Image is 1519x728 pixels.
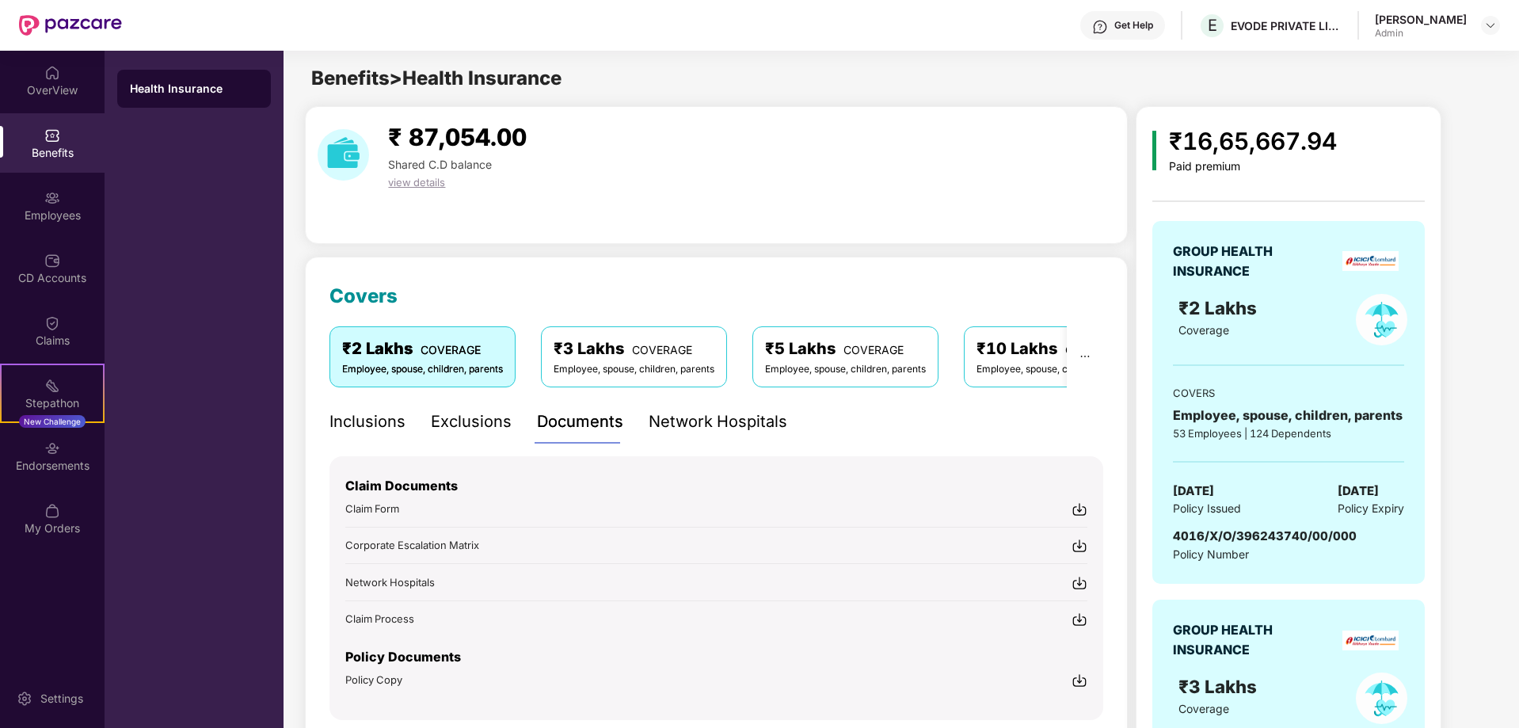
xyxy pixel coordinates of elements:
[1356,294,1407,345] img: policyIcon
[342,337,503,361] div: ₹2 Lakhs
[345,539,479,551] span: Corporate Escalation Matrix
[345,647,1087,667] p: Policy Documents
[1079,351,1091,362] span: ellipsis
[44,378,60,394] img: svg+xml;base64,PHN2ZyB4bWxucz0iaHR0cDovL3d3dy53My5vcmcvMjAwMC9zdmciIHdpZHRoPSIyMSIgaGVpZ2h0PSIyMC...
[1173,385,1404,401] div: COVERS
[976,337,1137,361] div: ₹10 Lakhs
[1178,676,1262,697] span: ₹3 Lakhs
[554,362,714,377] div: Employee, spouse, children, parents
[632,343,692,356] span: COVERAGE
[1072,538,1087,554] img: svg+xml;base64,PHN2ZyBpZD0iRG93bmxvYWQtMjR4MjQiIHhtbG5zPSJodHRwOi8vd3d3LnczLm9yZy8yMDAwL3N2ZyIgd2...
[1169,123,1337,160] div: ₹16,65,667.94
[765,337,926,361] div: ₹5 Lakhs
[421,343,481,356] span: COVERAGE
[2,395,103,411] div: Stepathon
[19,415,86,428] div: New Challenge
[537,410,623,434] div: Documents
[1114,19,1153,32] div: Get Help
[44,190,60,206] img: svg+xml;base64,PHN2ZyBpZD0iRW1wbG95ZWVzIiB4bWxucz0iaHR0cDovL3d3dy53My5vcmcvMjAwMC9zdmciIHdpZHRoPS...
[44,315,60,331] img: svg+xml;base64,PHN2ZyBpZD0iQ2xhaW0iIHhtbG5zPSJodHRwOi8vd3d3LnczLm9yZy8yMDAwL3N2ZyIgd2lkdGg9IjIwIi...
[19,15,122,36] img: New Pazcare Logo
[1375,12,1467,27] div: [PERSON_NAME]
[1173,406,1404,425] div: Employee, spouse, children, parents
[342,362,503,377] div: Employee, spouse, children, parents
[345,673,402,686] span: Policy Copy
[44,128,60,143] img: svg+xml;base64,PHN2ZyBpZD0iQmVuZWZpdHMiIHhtbG5zPSJodHRwOi8vd3d3LnczLm9yZy8yMDAwL3N2ZyIgd2lkdGg9Ij...
[329,410,405,434] div: Inclusions
[649,410,787,434] div: Network Hospitals
[44,503,60,519] img: svg+xml;base64,PHN2ZyBpZD0iTXlfT3JkZXJzIiBkYXRhLW5hbWU9Ik15IE9yZGVycyIgeG1sbnM9Imh0dHA6Ly93d3cudz...
[345,476,1087,496] p: Claim Documents
[1065,343,1125,356] span: COVERAGE
[311,67,562,90] span: Benefits > Health Insurance
[1173,500,1241,517] span: Policy Issued
[1173,242,1312,281] div: GROUP HEALTH INSURANCE
[345,576,435,589] span: Network Hospitals
[431,410,512,434] div: Exclusions
[843,343,904,356] span: COVERAGE
[976,362,1137,377] div: Employee, spouse, children, parents
[1375,27,1467,40] div: Admin
[388,123,527,151] span: ₹ 87,054.00
[1342,251,1399,271] img: insurerLogo
[44,253,60,269] img: svg+xml;base64,PHN2ZyBpZD0iQ0RfQWNjb3VudHMiIGRhdGEtbmFtZT0iQ0QgQWNjb3VudHMiIHhtbG5zPSJodHRwOi8vd3...
[1173,620,1312,660] div: GROUP HEALTH INSURANCE
[1178,297,1262,318] span: ₹2 Lakhs
[345,502,399,515] span: Claim Form
[1338,500,1404,517] span: Policy Expiry
[765,362,926,377] div: Employee, spouse, children, parents
[1072,612,1087,627] img: svg+xml;base64,PHN2ZyBpZD0iRG93bmxvYWQtMjR4MjQiIHhtbG5zPSJodHRwOi8vd3d3LnczLm9yZy8yMDAwL3N2ZyIgd2...
[1178,702,1229,715] span: Coverage
[130,81,258,97] div: Health Insurance
[1169,160,1337,173] div: Paid premium
[1484,19,1497,32] img: svg+xml;base64,PHN2ZyBpZD0iRHJvcGRvd24tMzJ4MzIiIHhtbG5zPSJodHRwOi8vd3d3LnczLm9yZy8yMDAwL3N2ZyIgd2...
[1178,323,1229,337] span: Coverage
[329,284,398,307] span: Covers
[388,158,492,171] span: Shared C.D balance
[1173,547,1249,561] span: Policy Number
[1231,18,1342,33] div: EVODE PRIVATE LIMITED
[1072,575,1087,591] img: svg+xml;base64,PHN2ZyBpZD0iRG93bmxvYWQtMjR4MjQiIHhtbG5zPSJodHRwOi8vd3d3LnczLm9yZy8yMDAwL3N2ZyIgd2...
[1072,501,1087,517] img: svg+xml;base64,PHN2ZyBpZD0iRG93bmxvYWQtMjR4MjQiIHhtbG5zPSJodHRwOi8vd3d3LnczLm9yZy8yMDAwL3N2ZyIgd2...
[1072,673,1087,688] img: svg+xml;base64,PHN2ZyBpZD0iRG93bmxvYWQtMjR4MjQiIHhtbG5zPSJodHRwOi8vd3d3LnczLm9yZy8yMDAwL3N2ZyIgd2...
[1173,425,1404,441] div: 53 Employees | 124 Dependents
[345,612,414,625] span: Claim Process
[1356,673,1407,724] img: policyIcon
[1152,131,1156,170] img: icon
[554,337,714,361] div: ₹3 Lakhs
[44,440,60,456] img: svg+xml;base64,PHN2ZyBpZD0iRW5kb3JzZW1lbnRzIiB4bWxucz0iaHR0cDovL3d3dy53My5vcmcvMjAwMC9zdmciIHdpZH...
[1067,326,1103,387] button: ellipsis
[36,691,88,707] div: Settings
[1208,16,1217,35] span: E
[1173,528,1357,543] span: 4016/X/O/396243740/00/000
[44,65,60,81] img: svg+xml;base64,PHN2ZyBpZD0iSG9tZSIgeG1sbnM9Imh0dHA6Ly93d3cudzMub3JnLzIwMDAvc3ZnIiB3aWR0aD0iMjAiIG...
[1092,19,1108,35] img: svg+xml;base64,PHN2ZyBpZD0iSGVscC0zMngzMiIgeG1sbnM9Imh0dHA6Ly93d3cudzMub3JnLzIwMDAvc3ZnIiB3aWR0aD...
[17,691,32,707] img: svg+xml;base64,PHN2ZyBpZD0iU2V0dGluZy0yMHgyMCIgeG1sbnM9Imh0dHA6Ly93d3cudzMub3JnLzIwMDAvc3ZnIiB3aW...
[388,176,445,189] span: view details
[1338,482,1379,501] span: [DATE]
[318,129,369,181] img: download
[1173,482,1214,501] span: [DATE]
[1342,631,1399,650] img: insurerLogo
